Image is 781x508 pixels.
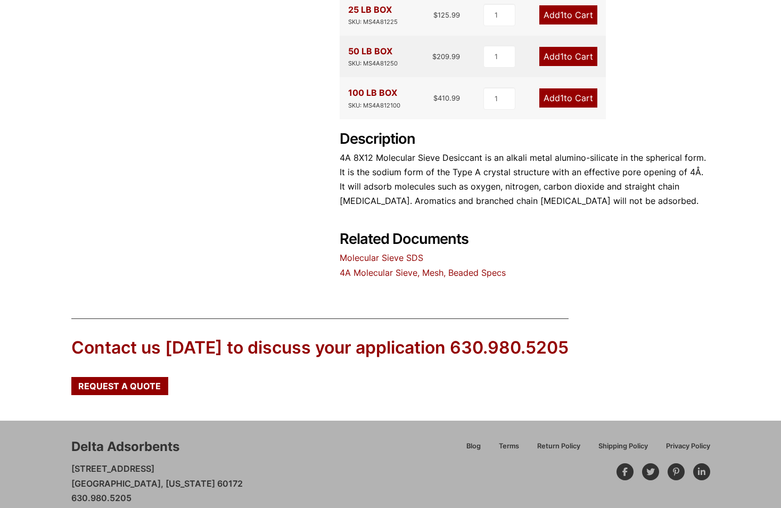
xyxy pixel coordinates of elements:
a: Terms [490,440,528,459]
div: 50 LB BOX [348,44,398,69]
a: Add1to Cart [539,5,597,24]
bdi: 209.99 [432,52,460,61]
div: SKU: MS4A81225 [348,17,398,27]
a: Molecular Sieve SDS [340,252,423,263]
a: 4A Molecular Sieve, Mesh, Beaded Specs [340,267,506,278]
a: Request a Quote [71,377,168,395]
div: 100 LB BOX [348,86,400,110]
span: Request a Quote [78,382,161,390]
span: Privacy Policy [666,443,710,450]
span: $ [433,94,438,102]
a: Return Policy [528,440,589,459]
span: 1 [560,51,564,62]
a: Blog [457,440,490,459]
p: 4A 8X12 Molecular Sieve Desiccant is an alkali metal alumino-silicate in the spherical form. It i... [340,151,710,209]
span: Blog [466,443,481,450]
span: $ [433,11,438,19]
a: Shipping Policy [589,440,657,459]
div: 25 LB BOX [348,3,398,27]
bdi: 410.99 [433,94,460,102]
span: Return Policy [537,443,580,450]
span: $ [432,52,437,61]
div: Delta Adsorbents [71,438,179,456]
span: Shipping Policy [598,443,648,450]
span: Terms [499,443,519,450]
div: SKU: MS4A812100 [348,101,400,111]
a: Privacy Policy [657,440,710,459]
div: SKU: MS4A81250 [348,59,398,69]
a: Add1to Cart [539,47,597,66]
bdi: 125.99 [433,11,460,19]
a: Add1to Cart [539,88,597,108]
h2: Description [340,130,710,148]
span: 1 [560,93,564,103]
span: 1 [560,10,564,20]
div: Contact us [DATE] to discuss your application 630.980.5205 [71,336,569,360]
